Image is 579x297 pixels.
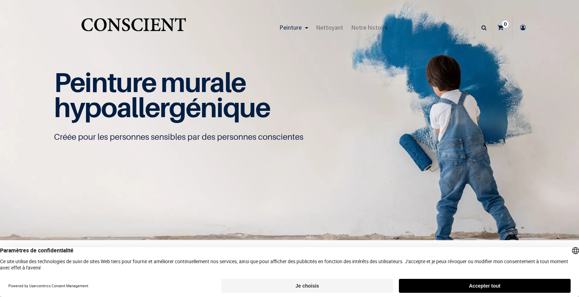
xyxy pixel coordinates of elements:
[80,14,187,41] a: Logo of Conscient
[276,15,312,40] a: Peinture
[279,23,302,31] span: Peinture
[316,23,343,31] span: Nettoyant
[80,14,187,41] img: Conscient
[54,91,270,123] span: hypoallergénique
[54,66,246,98] span: Peinture murale
[502,21,509,28] sup: 0
[54,131,525,143] p: Créée pour les personnes sensibles par des personnes conscientes
[351,23,388,31] span: Notre histoire
[493,15,512,40] a: 0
